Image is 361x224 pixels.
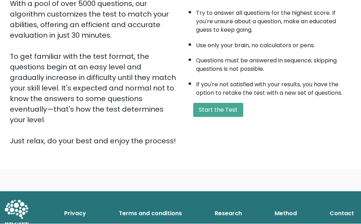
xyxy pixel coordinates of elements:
button: Start the Test [193,103,243,117]
li: Questions must be answered in sequence; skipping questions is not possible. [196,53,351,74]
a: Research [212,207,245,221]
a: Privacy [61,207,89,221]
li: Try to answer all questions for the highest score. If you're unsure about a question, make an edu... [196,6,351,35]
a: Terms and conditions [116,207,185,221]
li: Use only your brain, no calculators or pens. [196,38,351,50]
li: If you're not satisfied with your results, you have the option to retake the test with a new set ... [196,77,351,98]
a: Method [272,207,300,221]
a: Contact [327,207,357,221]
